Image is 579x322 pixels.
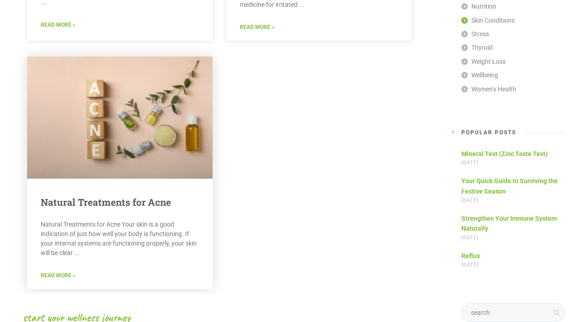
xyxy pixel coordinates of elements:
a: Mineral Test (Zinc Taste Test) [461,150,548,157]
a: Read More » [41,271,76,280]
input: search [461,303,565,322]
h5: Popular Posts [452,130,565,142]
a: Natural Treatments for Acne [27,57,213,179]
a: Natural Treatments for Acne [41,196,171,208]
a: Wellbeing [461,68,498,82]
span: [DATE] [461,261,565,269]
a: Strengthen Your Immune System Naturally [461,215,557,232]
a: Thyroid [461,41,493,54]
span: [DATE] [461,196,565,204]
p: Natural Treatments for Acne Your skin is a good indication of just how well your body is function... [41,220,199,258]
a: Weight Loss [461,55,506,68]
a: Women’s Health [461,82,516,96]
a: Reflux [461,252,480,260]
span: [DATE] [461,234,565,242]
a: Stress [461,27,489,41]
a: Your Quick Guide to Surviving the Festive Season [461,177,558,194]
span: [DATE] [461,159,565,167]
